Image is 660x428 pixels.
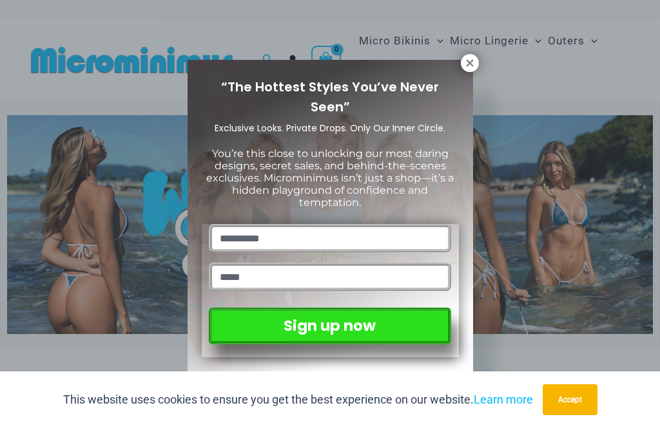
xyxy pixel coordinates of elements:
[215,122,445,135] span: Exclusive Looks. Private Drops. Only Our Inner Circle.
[221,78,439,116] span: “The Hottest Styles You’ve Never Seen”
[543,384,597,415] button: Accept
[63,390,533,409] p: This website uses cookies to ensure you get the best experience on our website.
[461,54,479,72] button: Close
[206,147,454,209] span: You’re this close to unlocking our most daring designs, secret sales, and behind-the-scenes exclu...
[209,308,451,344] button: Sign up now
[474,393,533,406] a: Learn more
